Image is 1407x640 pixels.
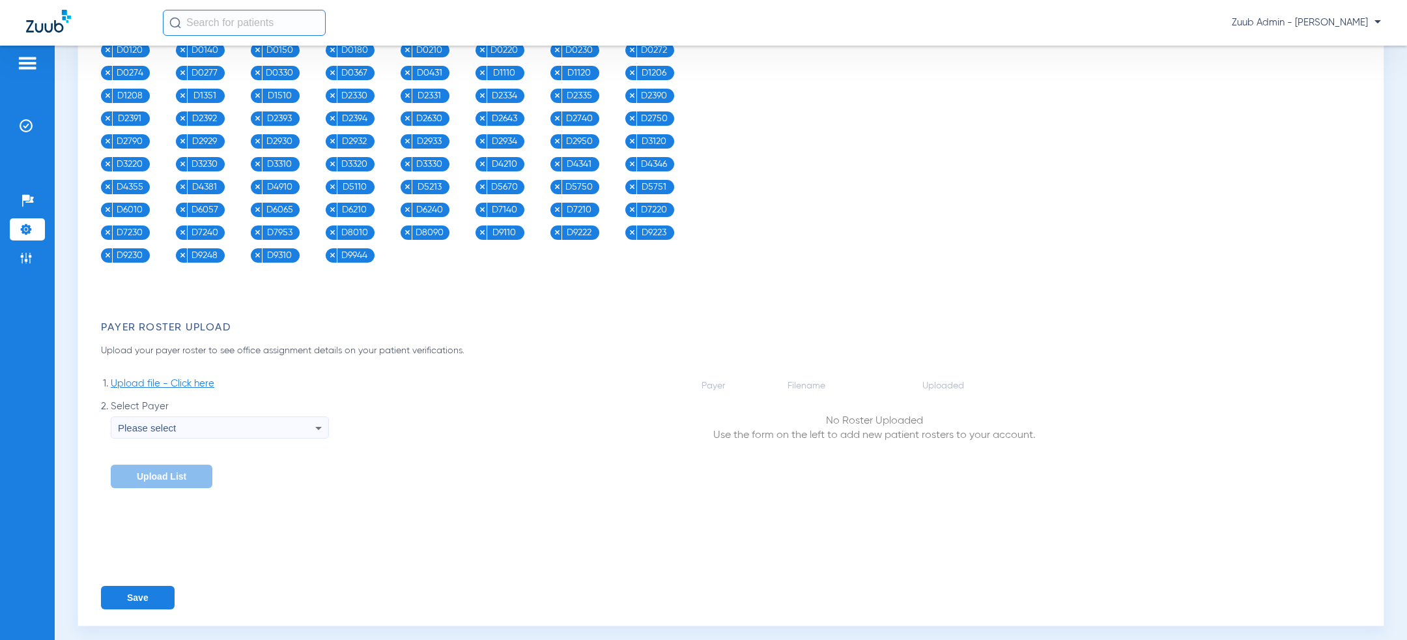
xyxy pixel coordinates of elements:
span: D9223 [637,225,671,240]
img: x.svg [104,92,111,99]
img: x.svg [104,115,111,122]
span: D3330 [412,157,446,171]
span: D6057 [188,203,221,217]
span: D5670 [487,180,521,194]
img: x.svg [479,206,486,213]
span: D0274 [113,66,147,80]
span: D0120 [113,43,147,57]
img: x.svg [329,206,336,213]
img: x.svg [179,92,186,99]
img: x.svg [404,69,411,76]
span: D5213 [412,180,446,194]
img: x.svg [179,206,186,213]
span: D0150 [263,43,296,57]
span: D3120 [637,134,671,149]
span: D0140 [188,43,221,57]
img: x.svg [179,229,186,236]
img: x.svg [329,115,336,122]
span: D4910 [263,180,296,194]
img: x.svg [629,138,636,145]
span: D2934 [487,134,521,149]
img: x.svg [404,138,411,145]
h3: Payer Roster Upload [101,321,1367,334]
img: x.svg [479,46,486,53]
img: x.svg [404,160,411,167]
span: D9310 [263,248,296,263]
img: x.svg [329,69,336,76]
img: x.svg [254,69,261,76]
span: D6210 [337,203,371,217]
img: x.svg [329,160,336,167]
img: x.svg [104,138,111,145]
img: x.svg [479,160,486,167]
label: Select Payer [111,400,329,439]
img: x.svg [479,138,486,145]
span: D2394 [337,111,371,126]
span: No Roster Uploaded [681,414,1068,428]
img: x.svg [404,92,411,99]
img: x.svg [554,138,561,145]
img: x.svg [329,183,336,190]
img: x.svg [104,160,111,167]
img: x.svg [179,69,186,76]
span: Zuub Admin - [PERSON_NAME] [1232,16,1381,29]
span: D2630 [412,111,446,126]
img: x.svg [404,46,411,53]
span: D2750 [637,111,671,126]
img: x.svg [104,252,111,259]
span: D8010 [337,225,371,240]
img: x.svg [179,160,186,167]
span: Upload file - Click here [111,377,214,390]
span: D5751 [637,180,671,194]
img: x.svg [629,183,636,190]
img: x.svg [554,92,561,99]
span: D2933 [412,134,446,149]
button: Save [101,586,175,609]
img: x.svg [179,252,186,259]
input: Search for patients [163,10,326,36]
span: D2643 [487,111,521,126]
img: x.svg [404,115,411,122]
td: Use the form on the left to add new patient rosters to your account. [680,394,1068,443]
span: D2330 [337,89,371,103]
img: x.svg [479,69,486,76]
img: x.svg [479,229,486,236]
span: D7220 [637,203,671,217]
span: Please select [118,422,176,433]
span: D9944 [337,248,371,263]
span: D2391 [113,111,147,126]
img: x.svg [629,92,636,99]
p: Upload your payer roster to see office assignment details on your patient verifications. [101,344,797,358]
img: x.svg [554,183,561,190]
img: x.svg [329,138,336,145]
span: D1206 [637,66,671,80]
td: Payer [701,379,786,393]
span: D5110 [337,180,371,194]
td: Uploaded [922,379,1068,393]
span: D2930 [263,134,296,149]
img: x.svg [104,229,111,236]
span: D4341 [562,157,596,171]
span: D0180 [337,43,371,57]
span: D2740 [562,111,596,126]
span: D1120 [562,66,596,80]
img: x.svg [179,183,186,190]
span: D0220 [487,43,521,57]
span: D2790 [113,134,147,149]
span: D2392 [188,111,221,126]
img: x.svg [254,138,261,145]
img: x.svg [254,206,261,213]
span: D1208 [113,89,147,103]
span: D2929 [188,134,221,149]
img: hamburger-icon [17,55,38,71]
img: x.svg [329,229,336,236]
img: x.svg [629,206,636,213]
img: Search Icon [169,17,181,29]
button: Upload List [111,465,212,488]
img: x.svg [554,229,561,236]
img: x.svg [104,206,111,213]
span: D7230 [113,225,147,240]
span: D0210 [412,43,446,57]
img: x.svg [554,69,561,76]
img: x.svg [179,115,186,122]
